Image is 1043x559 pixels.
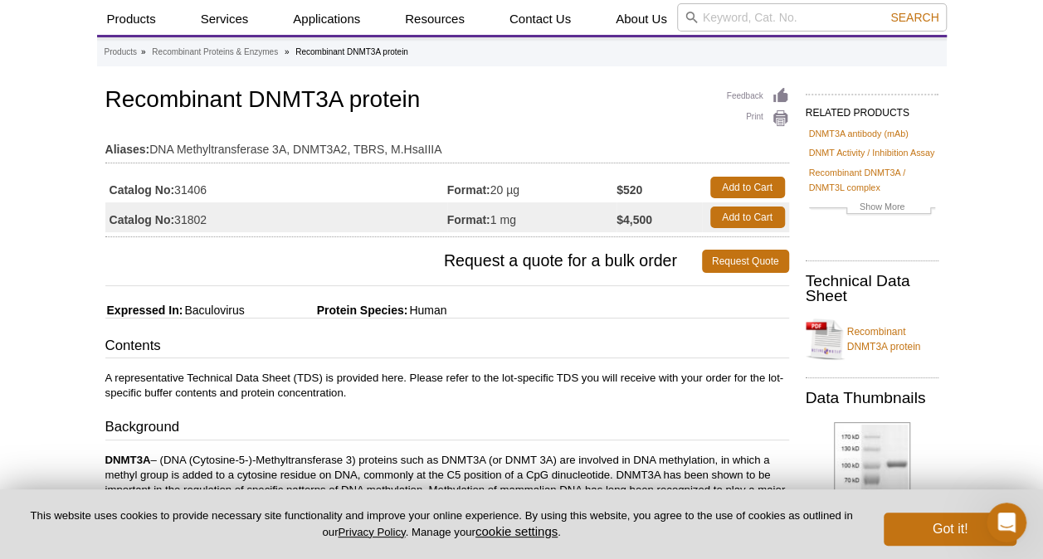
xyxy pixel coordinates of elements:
[295,47,408,56] li: Recombinant DNMT3A protein
[105,202,447,232] td: 31802
[809,199,935,218] a: Show More
[248,304,408,317] span: Protein Species:
[677,3,947,32] input: Keyword, Cat. No.
[407,304,446,317] span: Human
[617,182,642,197] strong: $520
[884,513,1016,546] button: Got it!
[141,47,146,56] li: »
[447,182,490,197] strong: Format:
[105,250,702,273] span: Request a quote for a bulk order
[809,145,935,160] a: DNMT Activity / Inhibition Assay
[710,207,785,228] a: Add to Cart
[27,508,856,540] p: This website uses cookies to provide necessary site functionality and improve your online experie...
[447,202,617,232] td: 1 mg
[727,109,789,128] a: Print
[702,250,789,273] a: Request Quote
[834,422,910,552] img: DNMT3A protein Coomassie gel
[105,173,447,202] td: 31406
[395,3,475,35] a: Resources
[806,314,938,364] a: Recombinant DNMT3A protein
[110,182,175,197] strong: Catalog No:
[710,177,785,198] a: Add to Cart
[809,126,909,141] a: DNMT3A antibody (mAb)
[500,3,581,35] a: Contact Us
[475,524,558,538] button: cookie settings
[105,371,789,401] p: A representative Technical Data Sheet (TDS) is provided here. Please refer to the lot-specific TD...
[105,45,137,60] a: Products
[890,11,938,24] span: Search
[183,304,244,317] span: Baculovirus
[110,212,175,227] strong: Catalog No:
[105,336,789,359] h3: Contents
[617,212,652,227] strong: $4,500
[727,87,789,105] a: Feedback
[806,391,938,406] h2: Data Thumbnails
[806,94,938,124] h2: RELATED PRODUCTS
[987,503,1026,542] iframe: Intercom live chat
[606,3,677,35] a: About Us
[105,454,151,466] strong: DNMT3A
[105,417,789,440] h3: Background
[97,3,166,35] a: Products
[105,142,150,157] strong: Aliases:
[105,87,789,115] h1: Recombinant DNMT3A protein
[447,212,490,227] strong: Format:
[152,45,278,60] a: Recombinant Proteins & Enzymes
[191,3,259,35] a: Services
[885,10,943,25] button: Search
[338,526,405,538] a: Privacy Policy
[447,173,617,202] td: 20 µg
[806,274,938,304] h2: Technical Data Sheet
[285,47,290,56] li: »
[809,165,935,195] a: Recombinant DNMT3A / DNMT3L complex
[105,132,789,158] td: DNA Methyltransferase 3A, DNMT3A2, TBRS, M.HsaIIIA
[105,304,183,317] span: Expressed In:
[283,3,370,35] a: Applications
